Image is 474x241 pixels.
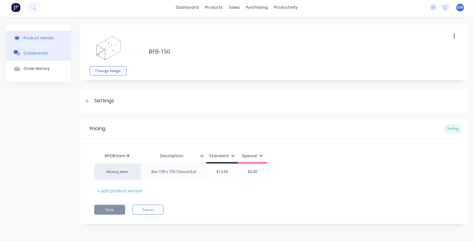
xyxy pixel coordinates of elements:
button: Change image [90,66,127,75]
div: Standard [209,153,235,159]
img: Factory [11,3,20,12]
div: factory_itemBox 150 x 150 Chassis/Lid$13.60$0.00 [94,164,267,180]
button: Product details [6,31,71,45]
div: $13.60 [207,164,238,179]
div: Settings [94,97,114,105]
div: Box 150 x 150 Chassis/Lid [146,168,201,176]
div: Description [141,150,206,162]
div: Selling [444,124,462,133]
img: file [93,32,124,63]
div: fileChange image [90,29,127,75]
button: Collaborate [6,45,71,61]
div: Description [141,148,203,164]
div: + add product variant [94,186,146,196]
div: sales [226,3,243,12]
span: GM [457,5,463,10]
div: products [202,3,226,12]
div: Collaborate [23,51,48,55]
div: productivity [271,3,301,12]
div: $0.00 [237,164,268,179]
div: Pricing [90,125,105,132]
button: Cancel [133,205,163,215]
div: Special [242,153,263,159]
div: factory_item [100,169,134,174]
div: MYOB Item # [94,150,141,162]
a: dashboard [173,3,202,12]
button: Save [94,205,125,215]
button: Order History [6,61,71,76]
div: Order History [23,66,50,71]
textarea: BFB-150 [146,44,441,59]
div: Product details [23,36,54,40]
div: purchasing [243,3,271,12]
